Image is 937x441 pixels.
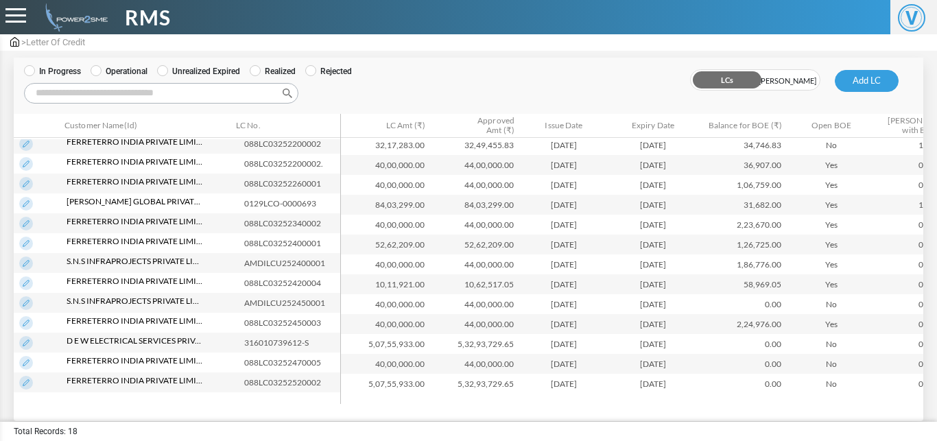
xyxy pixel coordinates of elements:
[430,195,519,215] td: 84,03,299.00
[239,134,353,154] td: 088LC03252200002
[341,334,430,354] td: 5,07,55,933.00
[341,274,430,294] td: 10,11,921.00
[430,215,519,235] td: 44,00,000.00
[341,114,430,138] th: LC Amt (₹): activate to sort column ascending
[91,65,147,78] label: Operational
[19,197,33,211] img: View LC
[608,235,698,254] td: [DATE]
[14,425,78,438] span: Total Records: 18
[250,65,296,78] label: Realized
[19,276,33,290] img: View LC
[19,336,33,350] img: View LC
[19,137,33,151] img: View LC
[341,314,430,334] td: 40,00,000.00
[519,235,608,254] td: [DATE]
[787,254,876,274] td: Yes
[239,273,353,293] td: 088LC03252420004
[608,254,698,274] td: [DATE]
[40,3,108,32] img: admin
[341,175,430,195] td: 40,00,000.00
[698,215,787,235] td: 2,23,670.00
[698,114,787,138] th: Balance for BOE (₹): activate to sort column ascending
[519,175,608,195] td: [DATE]
[341,215,430,235] td: 40,00,000.00
[787,215,876,235] td: Yes
[430,274,519,294] td: 10,62,517.05
[341,254,430,274] td: 40,00,000.00
[231,114,341,138] th: LC No.: activate to sort column ascending
[24,83,298,104] input: Search:
[67,275,204,287] span: Ferreterro India Private Limited (ACC0005516)
[787,274,876,294] td: Yes
[305,65,352,78] label: Rejected
[239,293,353,313] td: AMDILCU252450001
[787,294,876,314] td: No
[698,314,787,334] td: 2,24,976.00
[341,374,430,394] td: 5,07,55,933.00
[608,314,698,334] td: [DATE]
[698,374,787,394] td: 0.00
[67,136,204,148] span: Ferreterro India Private Limited (ACC0005516)
[430,254,519,274] td: 44,00,000.00
[787,374,876,394] td: No
[67,335,204,347] span: D E W Electrical Services Private Limited (ACC8650622)
[341,155,430,175] td: 40,00,000.00
[341,294,430,314] td: 40,00,000.00
[19,237,33,250] img: View LC
[239,193,353,213] td: 0129LCO-0000693
[608,374,698,394] td: [DATE]
[239,233,353,253] td: 088LC03252400001
[519,114,608,138] th: Issue Date: activate to sort column ascending
[239,353,353,372] td: 088LC03252470005
[608,294,698,314] td: [DATE]
[698,254,787,274] td: 1,86,776.00
[60,114,231,138] th: Customer Name(Id): activate to sort column ascending
[67,255,204,267] span: S.n.s Infraprojects Private Limited (ACC0330207)
[19,316,33,330] img: View LC
[239,372,353,392] td: 088LC03252520002
[430,374,519,394] td: 5,32,93,729.65
[698,334,787,354] td: 0.00
[755,70,820,91] span: [PERSON_NAME]
[19,376,33,390] img: View LC
[608,274,698,294] td: [DATE]
[519,155,608,175] td: [DATE]
[239,313,353,333] td: 088LC03252450003
[787,235,876,254] td: Yes
[519,274,608,294] td: [DATE]
[608,135,698,155] td: [DATE]
[10,37,19,47] img: admin
[341,195,430,215] td: 84,03,299.00
[14,114,60,138] th: &nbsp;: activate to sort column descending
[67,235,204,248] span: Ferreterro India Private Limited (ACC0005516)
[430,294,519,314] td: 44,00,000.00
[698,354,787,374] td: 0.00
[787,155,876,175] td: Yes
[239,253,353,273] td: AMDILCU252400001
[519,195,608,215] td: [DATE]
[67,156,204,168] span: Ferreterro India Private Limited (ACC0005516)
[239,154,353,174] td: 088LC03252200002.
[519,314,608,334] td: [DATE]
[19,257,33,270] img: View LC
[67,295,204,307] span: S.n.s Infraprojects Private Limited (ACC0330207)
[698,155,787,175] td: 36,907.00
[787,195,876,215] td: Yes
[608,334,698,354] td: [DATE]
[341,235,430,254] td: 52,62,209.00
[341,354,430,374] td: 40,00,000.00
[787,114,876,138] th: Open BOE: activate to sort column ascending
[698,195,787,215] td: 31,682.00
[698,175,787,195] td: 1,06,759.00
[19,157,33,171] img: View LC
[608,195,698,215] td: [DATE]
[24,65,81,78] label: In Progress
[125,2,171,33] span: RMS
[698,274,787,294] td: 58,969.05
[19,356,33,370] img: View LC
[698,294,787,314] td: 0.00
[19,296,33,310] img: View LC
[787,135,876,155] td: No
[67,315,204,327] span: Ferreterro India Private Limited (ACC0005516)
[67,195,204,208] span: [PERSON_NAME] Global Private Limited (ACC5613989)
